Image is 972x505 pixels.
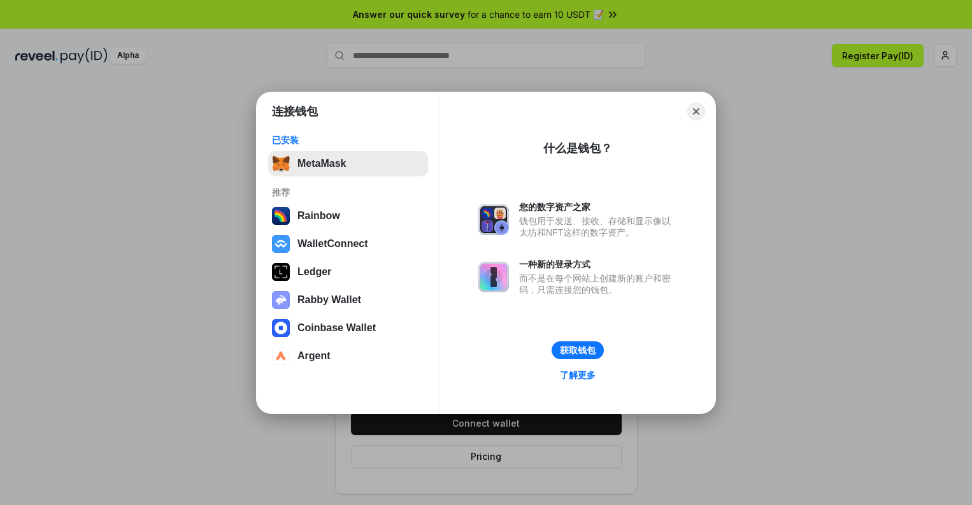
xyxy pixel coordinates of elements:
img: svg+xml,%3Csvg%20xmlns%3D%22http%3A%2F%2Fwww.w3.org%2F2000%2Fsvg%22%20fill%3D%22none%22%20viewBox... [478,262,509,292]
button: Ledger [268,259,428,285]
a: 了解更多 [552,367,603,383]
div: Rainbow [297,210,340,222]
div: Ledger [297,266,331,278]
div: MetaMask [297,158,346,169]
div: WalletConnect [297,238,368,250]
button: Coinbase Wallet [268,315,428,341]
button: Close [687,103,705,120]
img: svg+xml,%3Csvg%20width%3D%22120%22%20height%3D%22120%22%20viewBox%3D%220%200%20120%20120%22%20fil... [272,207,290,225]
div: 了解更多 [560,369,596,381]
button: WalletConnect [268,231,428,257]
img: svg+xml,%3Csvg%20xmlns%3D%22http%3A%2F%2Fwww.w3.org%2F2000%2Fsvg%22%20fill%3D%22none%22%20viewBox... [272,291,290,309]
div: 获取钱包 [560,345,596,356]
button: Argent [268,343,428,369]
div: 钱包用于发送、接收、存储和显示像以太坊和NFT这样的数字资产。 [519,215,677,238]
div: 而不是在每个网站上创建新的账户和密码，只需连接您的钱包。 [519,273,677,295]
div: 推荐 [272,187,424,198]
button: Rainbow [268,203,428,229]
img: svg+xml,%3Csvg%20width%3D%2228%22%20height%3D%2228%22%20viewBox%3D%220%200%2028%2028%22%20fill%3D... [272,319,290,337]
button: MetaMask [268,151,428,176]
img: svg+xml,%3Csvg%20width%3D%2228%22%20height%3D%2228%22%20viewBox%3D%220%200%2028%2028%22%20fill%3D... [272,235,290,253]
div: 什么是钱包？ [543,141,612,156]
div: 一种新的登录方式 [519,259,677,270]
div: Coinbase Wallet [297,322,376,334]
img: svg+xml,%3Csvg%20xmlns%3D%22http%3A%2F%2Fwww.w3.org%2F2000%2Fsvg%22%20width%3D%2228%22%20height%3... [272,263,290,281]
h1: 连接钱包 [272,104,318,119]
div: 您的数字资产之家 [519,201,677,213]
div: Argent [297,350,331,362]
div: Rabby Wallet [297,294,361,306]
button: 获取钱包 [552,341,604,359]
img: svg+xml,%3Csvg%20width%3D%2228%22%20height%3D%2228%22%20viewBox%3D%220%200%2028%2028%22%20fill%3D... [272,347,290,365]
button: Rabby Wallet [268,287,428,313]
img: svg+xml,%3Csvg%20xmlns%3D%22http%3A%2F%2Fwww.w3.org%2F2000%2Fsvg%22%20fill%3D%22none%22%20viewBox... [478,204,509,235]
div: 已安装 [272,134,424,146]
img: svg+xml,%3Csvg%20fill%3D%22none%22%20height%3D%2233%22%20viewBox%3D%220%200%2035%2033%22%20width%... [272,155,290,173]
